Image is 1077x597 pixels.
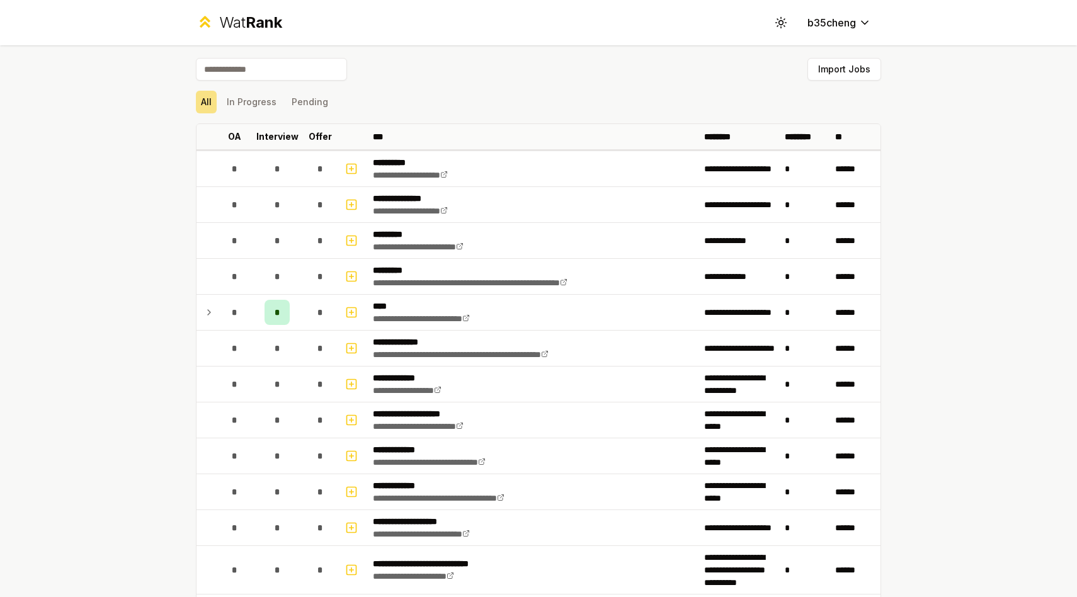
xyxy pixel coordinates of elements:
a: WatRank [196,13,282,33]
div: Wat [219,13,282,33]
span: b35cheng [807,15,856,30]
p: Interview [256,130,299,143]
button: All [196,91,217,113]
button: In Progress [222,91,282,113]
button: Pending [287,91,333,113]
button: Import Jobs [807,58,881,81]
p: Offer [309,130,332,143]
button: b35cheng [797,11,881,34]
p: OA [228,130,241,143]
span: Rank [246,13,282,31]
